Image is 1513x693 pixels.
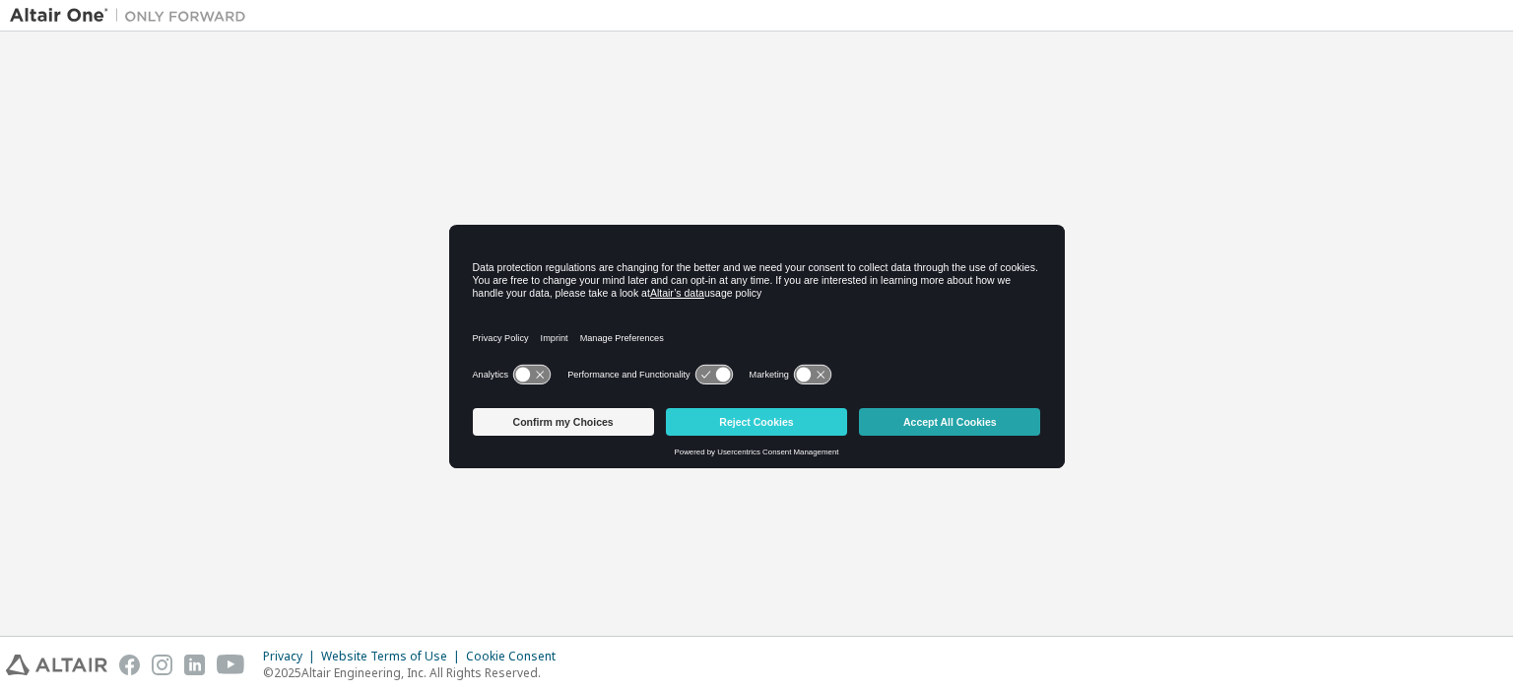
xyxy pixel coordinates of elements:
img: altair_logo.svg [6,655,107,675]
img: facebook.svg [119,655,140,675]
img: instagram.svg [152,655,172,675]
img: linkedin.svg [184,655,205,675]
img: Altair One [10,6,256,26]
div: Website Terms of Use [321,649,466,664]
img: youtube.svg [217,655,245,675]
div: Privacy [263,649,321,664]
div: Cookie Consent [466,649,567,664]
p: © 2025 Altair Engineering, Inc. All Rights Reserved. [263,664,567,681]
